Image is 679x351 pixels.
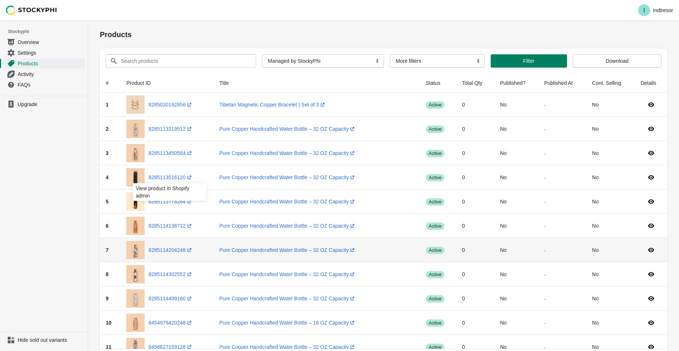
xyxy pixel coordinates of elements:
small: - [544,321,546,325]
a: Tibetan Magnetic Copper Bracelet | Set of 3(opens a new window) [219,102,326,108]
span: 6 [106,223,109,229]
td: No [494,189,538,214]
span: 2 [106,126,109,132]
a: Hide sold out variants [3,335,85,345]
a: 8285020192856(opens a new window) [148,102,193,108]
a: Overview [3,37,85,47]
span: 8 [106,271,109,277]
span: active [426,344,444,351]
th: Status [420,73,456,93]
th: Total Qty [456,73,494,93]
small: - [544,248,546,253]
td: 0 [456,189,494,214]
img: ITBT-001-32----1.jpg [126,289,145,308]
span: active [426,247,444,254]
th: Title [213,73,420,93]
img: ITBT-020-01----1.jpg [126,168,145,187]
td: No [494,165,538,189]
td: No [586,238,635,262]
span: 3 [106,150,109,156]
a: 8285114204248(opens a new window) [148,247,193,253]
img: ITBT-001-15----_1.jpg [126,120,145,138]
a: Pure Copper Handcrafted Water Bottle – 32 OZ Capacity(opens a new window) [219,199,356,205]
a: Pure Copper Handcrafted Water Bottle – 32 OZ Capacity(opens a new window) [219,247,356,253]
td: No [494,214,538,238]
a: Upgrade [3,99,85,109]
th: Details [635,73,667,93]
th: Published? [494,73,538,93]
small: - [544,296,546,301]
img: ITBT-028-01----1.jpg [126,314,145,332]
td: No [586,117,635,141]
span: Overview [18,39,83,46]
span: active [426,126,444,133]
img: ITBT-001-09----1.jpg [126,241,145,259]
span: Settings [18,49,83,57]
a: FAQs [3,79,85,90]
span: 11 [106,344,112,350]
th: Cont. Selling [586,73,635,93]
img: Stockyphi [6,6,57,15]
td: No [494,286,538,311]
span: 10 [106,320,112,326]
span: 1 [106,102,109,108]
th: Published At [538,73,586,93]
a: Products [3,58,85,69]
small: - [544,127,546,131]
a: 8285113450584(opens a new window) [148,150,193,156]
td: No [494,117,538,141]
span: 5 [106,199,109,205]
small: - [544,102,546,107]
td: 0 [456,238,494,262]
td: 0 [456,165,494,189]
span: Avatar with initials I [638,4,650,16]
span: 4 [106,174,109,180]
td: 0 [456,311,494,335]
input: Search products [120,54,243,68]
img: CopperBottle12.png [126,192,145,211]
span: Stockyphi [8,28,88,35]
td: 0 [456,286,494,311]
a: 8285114138712(opens a new window) [148,223,193,229]
a: 8456627159128(opens a new window) [148,344,193,350]
span: Products [18,60,83,67]
h1: Products [100,29,667,40]
span: Hide sold out variants [18,336,83,344]
span: active [426,271,444,278]
button: Download [573,54,661,68]
img: ITBT-001-21----1.jpg [126,265,145,283]
th: Product ID [120,73,213,93]
td: No [494,238,538,262]
p: Indtresor [653,7,673,13]
span: Download [606,58,628,64]
a: 8285114302552(opens a new window) [148,271,193,277]
td: No [586,93,635,117]
img: CopperBracelet11.png [126,95,145,114]
td: No [586,214,635,238]
span: active [426,319,444,327]
span: active [426,222,444,230]
span: 7 [106,247,109,253]
small: - [544,175,546,180]
span: active [426,150,444,157]
th: # [100,73,120,93]
td: 0 [456,214,494,238]
a: Pure Copper Handcrafted Water Bottle – 32 OZ Capacity(opens a new window) [219,126,356,132]
span: active [426,295,444,303]
td: No [586,286,635,311]
a: Pure Copper Handcrafted Water Bottle – 32 OZ Capacity(opens a new window) [219,174,356,180]
span: Activity [18,70,83,78]
a: Pure Copper Handcrafted Water Bottle – 32 OZ Capacity(opens a new window) [219,223,356,229]
span: 9 [106,296,109,301]
a: Pure Copper Handcrafted Water Bottle – 32 OZ Capacity(opens a new window) [219,271,356,277]
span: active [426,198,444,206]
text: I [643,7,645,14]
small: - [544,199,546,204]
a: 8285113516120(opens a new window) [148,174,193,180]
td: 0 [456,262,494,286]
td: No [494,93,538,117]
a: 8285114499160(opens a new window) [148,296,193,301]
a: Pure Copper Handcrafted Water Bottle – 32 OZ Capacity(opens a new window) [219,150,356,156]
small: - [544,224,546,228]
button: Filter [491,54,567,68]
